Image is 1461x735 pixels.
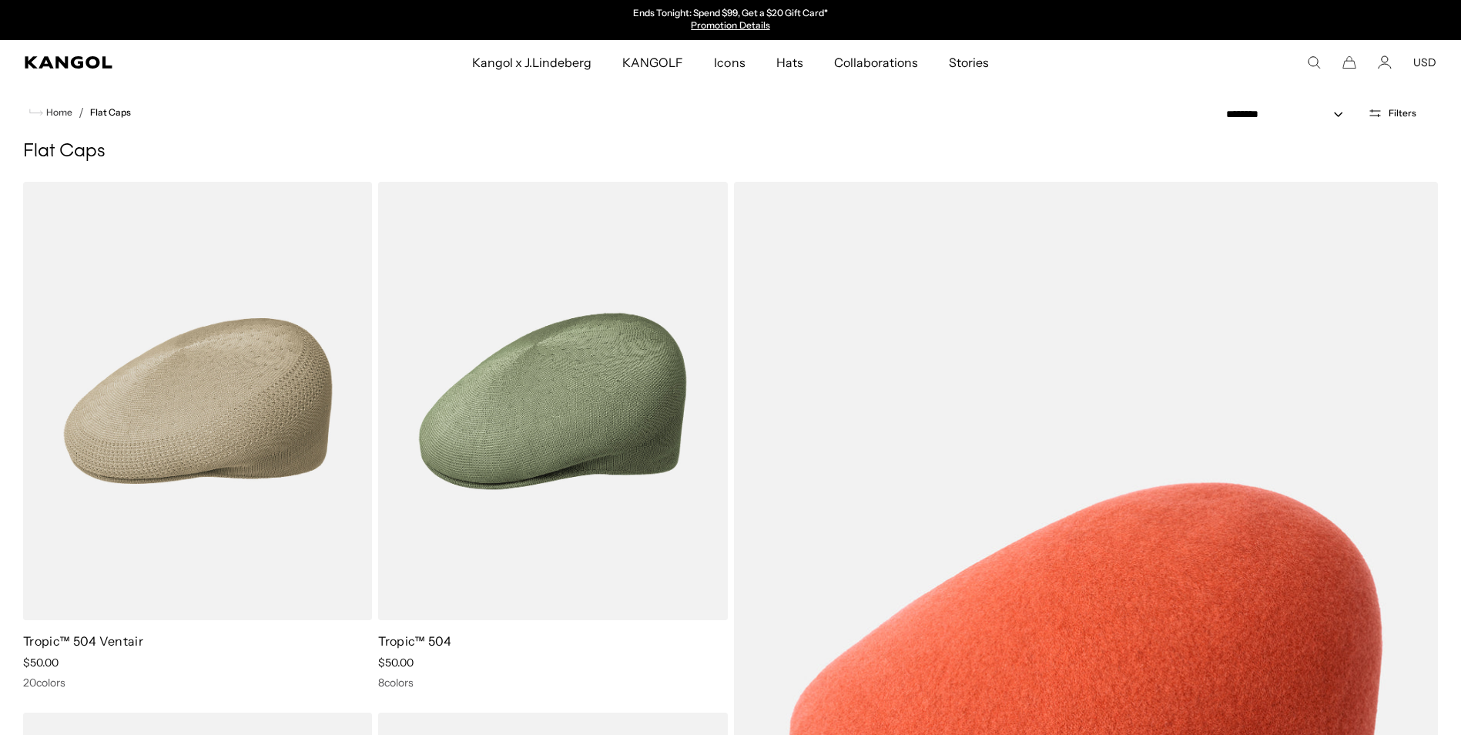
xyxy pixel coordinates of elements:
a: Hats [761,40,819,85]
span: Icons [714,40,745,85]
div: 8 colors [378,676,727,690]
span: KANGOLF [622,40,683,85]
span: $50.00 [378,656,414,670]
a: Collaborations [819,40,933,85]
slideshow-component: Announcement bar [572,8,890,32]
span: Kangol x J.Lindeberg [472,40,592,85]
a: Stories [933,40,1004,85]
p: Ends Tonight: Spend $99, Get a $20 Gift Card* [633,8,828,20]
span: Stories [949,40,989,85]
a: Flat Caps [90,107,131,118]
button: Open filters [1359,106,1426,120]
a: Kangol x J.Lindeberg [457,40,608,85]
a: Icons [699,40,760,85]
div: Announcement [572,8,890,32]
a: Tropic™ 504 Ventair [23,633,143,649]
a: Tropic™ 504 [378,633,452,649]
button: Cart [1342,55,1356,69]
li: / [72,103,84,122]
span: Home [43,107,72,118]
a: Home [29,106,72,119]
div: 1 of 2 [572,8,890,32]
summary: Search here [1307,55,1321,69]
a: Kangol [25,56,313,69]
img: Tropic™ 504 [378,182,727,620]
img: Tropic™ 504 Ventair [23,182,372,620]
span: Collaborations [834,40,918,85]
a: KANGOLF [607,40,699,85]
h1: Flat Caps [23,140,1438,163]
button: USD [1413,55,1436,69]
a: Promotion Details [691,19,769,31]
span: Filters [1389,108,1416,119]
span: $50.00 [23,656,59,670]
select: Sort by: Featured [1220,106,1359,123]
span: Hats [776,40,803,85]
a: Account [1378,55,1392,69]
div: 20 colors [23,676,372,690]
